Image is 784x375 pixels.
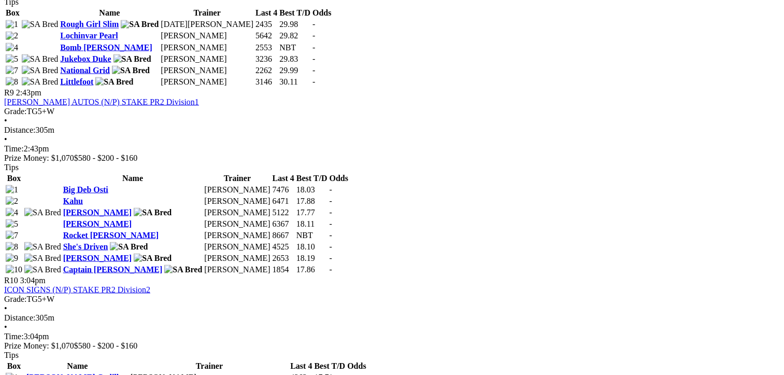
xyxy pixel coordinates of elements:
td: [PERSON_NAME] [204,264,270,274]
img: SA Bred [113,54,151,63]
img: 4 [6,43,18,52]
td: 2653 [272,253,294,263]
img: 10 [6,265,22,274]
td: 1854 [272,264,294,274]
th: Odds [329,173,348,183]
img: 4 [6,207,18,217]
img: 5 [6,54,18,63]
img: SA Bred [110,242,148,251]
td: 3146 [255,76,278,87]
span: $580 - $200 - $160 [74,341,138,350]
div: TG5+W [4,106,780,116]
a: Captain [PERSON_NAME] [63,265,163,273]
td: 2262 [255,65,278,75]
img: 8 [6,242,18,251]
div: TG5+W [4,294,780,303]
th: Name [26,360,129,371]
td: 17.86 [296,264,328,274]
img: SA Bred [24,253,61,262]
a: [PERSON_NAME] [63,219,132,228]
th: Best T/D [279,8,311,18]
img: SA Bred [134,207,172,217]
a: Jukebox Duke [60,54,111,63]
th: Odds [312,8,332,18]
span: Grade: [4,106,27,115]
th: Name [63,173,203,183]
img: SA Bred [22,20,59,29]
span: - [312,43,315,51]
td: [PERSON_NAME] [204,207,270,217]
span: - [329,230,332,239]
th: Trainer [130,360,289,371]
td: 2435 [255,19,278,30]
td: 18.10 [296,241,328,252]
td: 3236 [255,53,278,64]
td: 8667 [272,230,294,240]
td: 6471 [272,196,294,206]
td: 5122 [272,207,294,217]
td: [PERSON_NAME] [160,42,254,52]
a: [PERSON_NAME] [63,253,132,262]
img: SA Bred [24,265,61,274]
img: SA Bred [24,207,61,217]
a: She's Driven [63,242,108,251]
span: - [329,196,332,205]
span: R10 [4,275,18,284]
img: SA Bred [22,77,59,86]
th: Last 4 [290,360,312,371]
a: Lochinvar Pearl [60,31,118,40]
span: - [329,242,332,251]
td: 5642 [255,31,278,41]
td: [PERSON_NAME] [160,65,254,75]
a: Rocket [PERSON_NAME] [63,230,159,239]
td: 17.88 [296,196,328,206]
span: $580 - $200 - $160 [74,153,138,162]
span: Distance: [4,313,35,322]
span: 3:04pm [20,275,46,284]
th: Best T/D [313,360,346,371]
td: 29.83 [279,53,311,64]
span: - [329,185,332,193]
td: [DATE][PERSON_NAME] [160,19,254,30]
td: 4525 [272,241,294,252]
span: - [312,20,315,29]
span: Box [6,8,20,17]
span: • [4,134,7,143]
img: 7 [6,230,18,240]
img: 9 [6,253,18,262]
img: SA Bred [22,54,59,63]
td: 29.99 [279,65,311,75]
td: 30.11 [279,76,311,87]
a: Rough Girl Slim [60,20,119,29]
a: National Grid [60,65,110,74]
th: Odds [347,360,366,371]
th: Last 4 [272,173,294,183]
td: 18.03 [296,184,328,195]
span: Box [7,361,21,370]
span: - [312,54,315,63]
img: 2 [6,196,18,205]
td: 29.82 [279,31,311,41]
span: R9 [4,88,14,96]
td: 2553 [255,42,278,52]
td: 18.11 [296,218,328,229]
td: [PERSON_NAME] [204,184,270,195]
div: Prize Money: $1,070 [4,153,780,162]
div: 2:43pm [4,144,780,153]
img: SA Bred [164,265,202,274]
img: 1 [6,185,18,194]
td: [PERSON_NAME] [160,53,254,64]
a: Bomb [PERSON_NAME] [60,43,152,51]
td: 17.77 [296,207,328,217]
a: Littlefoot [60,77,93,86]
span: - [312,77,315,86]
a: [PERSON_NAME] [63,207,132,216]
td: [PERSON_NAME] [204,230,270,240]
span: • [4,116,7,124]
td: [PERSON_NAME] [204,196,270,206]
td: [PERSON_NAME] [160,76,254,87]
img: SA Bred [95,77,133,86]
span: Box [7,173,21,182]
span: Tips [4,350,19,359]
a: [PERSON_NAME] AUTOS (N/P) STAKE PR2 Division1 [4,97,199,106]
